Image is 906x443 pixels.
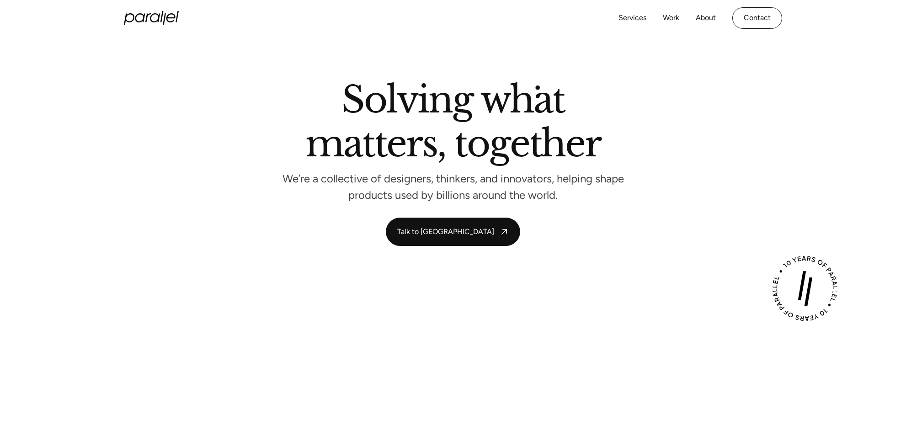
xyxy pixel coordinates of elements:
a: About [696,11,716,25]
a: home [124,11,179,25]
a: Work [663,11,679,25]
a: Services [618,11,646,25]
a: Contact [732,7,782,29]
h2: Solving what matters, together [305,82,601,165]
p: We’re a collective of designers, thinkers, and innovators, helping shape products used by billion... [282,175,624,199]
